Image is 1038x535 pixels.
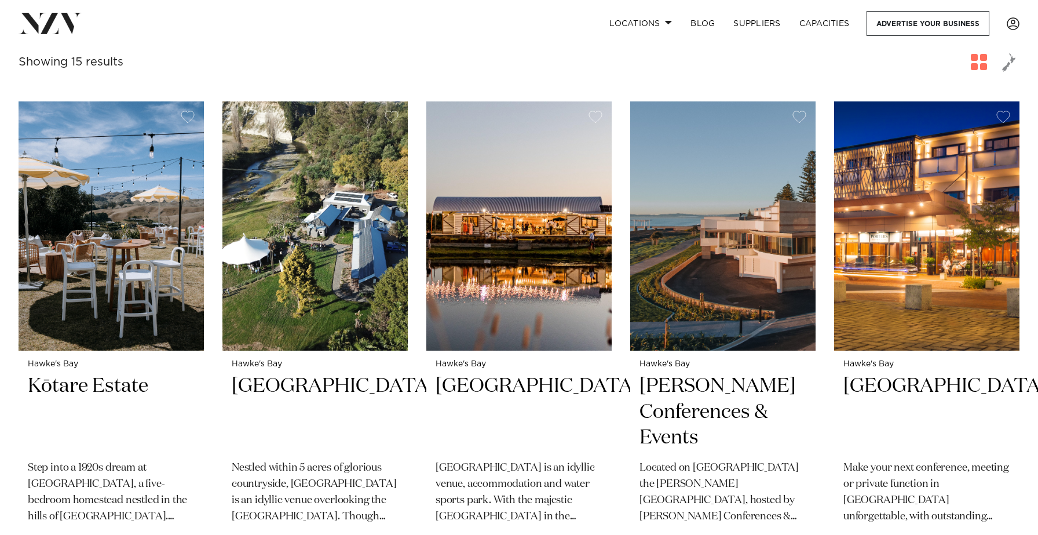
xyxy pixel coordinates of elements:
p: Step into a 1920s dream at [GEOGRAPHIC_DATA], a five-bedroom homestead nestled in the hills of [G... [28,460,195,525]
a: BLOG [681,11,724,36]
small: Hawke's Bay [639,360,806,369]
h2: [GEOGRAPHIC_DATA] [436,373,602,452]
p: [GEOGRAPHIC_DATA] is an idyllic venue, accommodation and water sports park. With the majestic [GE... [436,460,602,525]
small: Hawke's Bay [28,360,195,369]
p: Make your next conference, meeting or private function in [GEOGRAPHIC_DATA] unforgettable, with o... [843,460,1010,525]
small: Hawke's Bay [436,360,602,369]
p: Located on [GEOGRAPHIC_DATA] the [PERSON_NAME][GEOGRAPHIC_DATA], hosted by [PERSON_NAME] Conferen... [639,460,806,525]
img: nzv-logo.png [19,13,82,34]
a: Locations [600,11,681,36]
h2: [PERSON_NAME] Conferences & Events [639,373,806,452]
small: Hawke's Bay [232,360,399,369]
a: Advertise your business [867,11,989,36]
h2: [GEOGRAPHIC_DATA] [232,373,399,452]
div: Showing 15 results [19,53,123,71]
h2: [GEOGRAPHIC_DATA] [843,373,1010,452]
a: Capacities [790,11,859,36]
p: Nestled within 5 acres of glorious countryside, [GEOGRAPHIC_DATA] is an idyllic venue overlooking... [232,460,399,525]
a: SUPPLIERS [724,11,790,36]
h2: Kōtare Estate [28,373,195,452]
small: Hawke's Bay [843,360,1010,369]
